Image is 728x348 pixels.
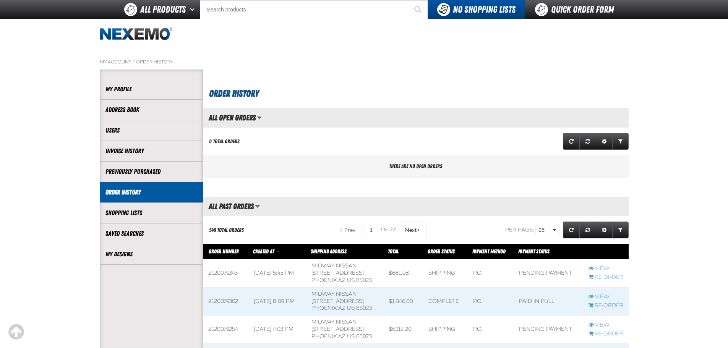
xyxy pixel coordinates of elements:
a: Order History [105,188,197,197]
span: [STREET_ADDRESS] [311,270,364,276]
td: [DATE] 5:45 PM [248,259,306,288]
a: Order History [136,59,173,65]
a: Re-Order Z120079343 order [589,274,623,281]
button: Manage grid views. Current view is All Open Orders [257,111,262,124]
a: Expand or Collapse Grid Filters [612,133,629,150]
bdo: 85023 [356,277,372,283]
a: Re-Order Z120079254 order [589,330,623,338]
td: Paid in full [514,287,583,316]
a: Re-Order Z120079302 order [589,302,623,309]
td: $6,112.20 [383,316,423,344]
span: Order History [209,88,259,99]
span: 25 [539,226,551,234]
td: Complete [423,287,468,316]
a: Order Number [209,248,239,254]
span: US [347,305,355,311]
a: My Account [100,59,131,65]
span: Midway Nissan [311,319,357,325]
a: Created At [253,248,275,254]
span: Payment Method [472,248,506,254]
a: Expand or Collapse Grid Settings [596,133,613,150]
a: Reset grid action [579,222,596,238]
span: PHOENIX [311,333,337,340]
h2: All Past Orders [203,202,254,210]
td: Shipping [423,316,468,344]
span: PHOENIX [311,305,337,311]
a: Order Status [428,248,455,254]
a: Home [100,28,172,41]
bdo: 85023 [356,333,372,340]
a: View Z120079343 order [589,265,623,272]
th: Row actions [583,244,629,259]
td: $681.98 [383,259,423,288]
a: Invoice History [105,147,197,155]
button: Next Page [399,222,427,238]
a: My Profile [105,85,197,94]
input: Current page number [365,224,378,236]
span: Per page: [505,227,534,233]
span: Midway Nissan [311,291,357,297]
td: [DATE] 4:03 PM [248,316,306,344]
a: Refresh grid action [563,133,580,150]
td: P.O. [468,259,514,288]
h2: All Open Orders [203,113,256,122]
a: Refresh grid action [563,222,580,238]
span: AZ [338,305,345,311]
button: Manage grid views. Current view is All Past Orders [255,200,260,213]
span: / [132,59,135,65]
td: $1,846.00 [383,287,423,316]
td: Pending payment [514,316,583,344]
span: of 22 [381,227,396,233]
span: Next Page [405,227,417,233]
a: Reset grid action [579,133,596,150]
span: Created At [253,248,274,254]
span: [STREET_ADDRESS] [311,326,364,332]
a: Expand or Collapse Grid Settings [596,222,613,238]
a: Users [105,126,197,135]
span: There are no open orders [389,163,442,169]
nav: Breadcrumbs [100,59,629,65]
td: Z120079254 [203,316,248,344]
span: AZ [338,277,345,283]
a: Expand or Collapse Grid Filters [612,222,629,238]
span: Shipping Address [311,248,347,254]
a: View Z120079254 order [589,322,623,329]
bdo: 85023 [356,305,372,311]
a: Address Book [105,105,197,114]
td: P.O. [468,316,514,344]
a: View Z120079302 order [589,293,623,301]
div: 549 Total Orders [209,227,244,234]
a: Previously Purchased [105,167,197,176]
td: [DATE] 8:09 PM [248,287,306,316]
span: AZ [338,333,345,340]
td: P.O. [468,287,514,316]
a: Total [388,248,399,254]
span: Payment Status [518,248,550,254]
a: My Designs [105,250,197,259]
span: US [347,333,355,340]
span: All Products [140,3,186,16]
div: 0 Total Orders [209,138,240,145]
td: Pending payment [514,259,583,288]
span: US [347,277,355,283]
span: [STREET_ADDRESS] [311,298,364,304]
td: Z120079302 [203,287,248,316]
div: Scroll to the top [8,324,24,340]
a: Shopping Lists [105,209,197,217]
span: PHOENIX [311,277,337,283]
td: Shipping [423,259,468,288]
td: Z120079343 [203,259,248,288]
img: Nexemo logo [100,28,172,41]
a: Saved Searches [105,229,197,238]
span: No Shopping Lists [453,4,516,15]
span: Midway Nissan [311,262,357,269]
